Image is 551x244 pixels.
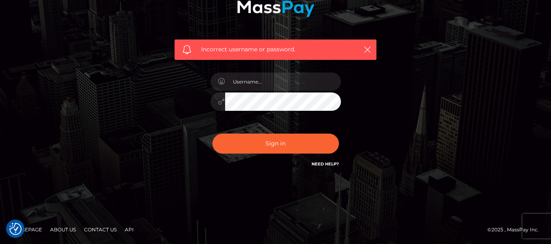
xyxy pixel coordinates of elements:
input: Username... [225,73,341,91]
div: © 2025 , MassPay Inc. [487,225,545,234]
a: API [122,223,137,236]
button: Consent Preferences [9,223,22,235]
img: Revisit consent button [9,223,22,235]
a: Homepage [9,223,45,236]
span: Incorrect username or password. [201,45,350,54]
a: Need Help? [312,161,339,167]
a: About Us [47,223,79,236]
a: Contact Us [81,223,120,236]
button: Sign in [212,134,339,154]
